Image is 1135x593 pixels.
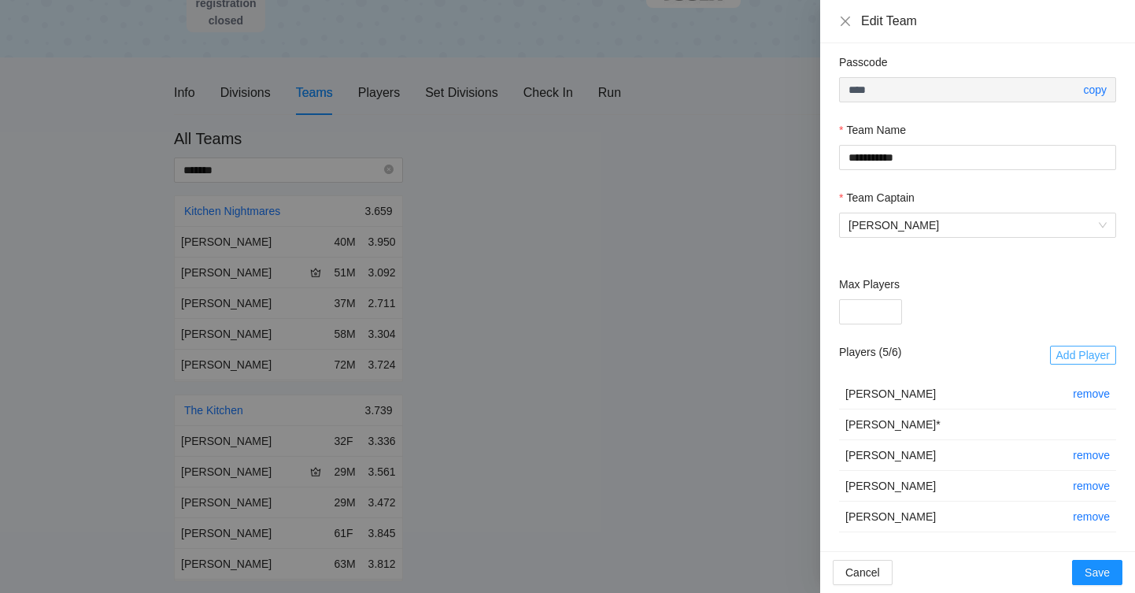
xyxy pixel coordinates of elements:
[839,471,1067,502] td: [PERSON_NAME]
[839,379,1067,410] td: [PERSON_NAME]
[839,145,1116,170] input: Team Name
[839,15,852,28] span: close
[1073,480,1110,492] a: remove
[833,560,893,585] button: Cancel
[1056,347,1110,364] span: Add Player
[1085,564,1110,581] span: Save
[839,15,852,28] button: Close
[839,440,1067,471] td: [PERSON_NAME]
[848,81,1080,98] input: Passcode
[839,410,1067,440] td: [PERSON_NAME] *
[1073,387,1110,400] a: remove
[1083,83,1107,96] a: copy
[839,502,1067,532] td: [PERSON_NAME]
[1073,449,1110,461] a: remove
[1050,346,1116,365] button: Add Player
[839,299,902,324] input: Max Players
[845,564,880,581] span: Cancel
[839,189,915,206] label: Team Captain
[839,121,906,139] label: Team Name
[839,276,900,293] label: Max Players
[1072,560,1122,585] button: Save
[839,343,901,361] h2: Players ( 5 / 6 )
[861,13,1116,30] div: Edit Team
[848,213,1107,237] span: Caleb Hodder
[839,54,887,71] label: Passcode
[1073,510,1110,523] a: remove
